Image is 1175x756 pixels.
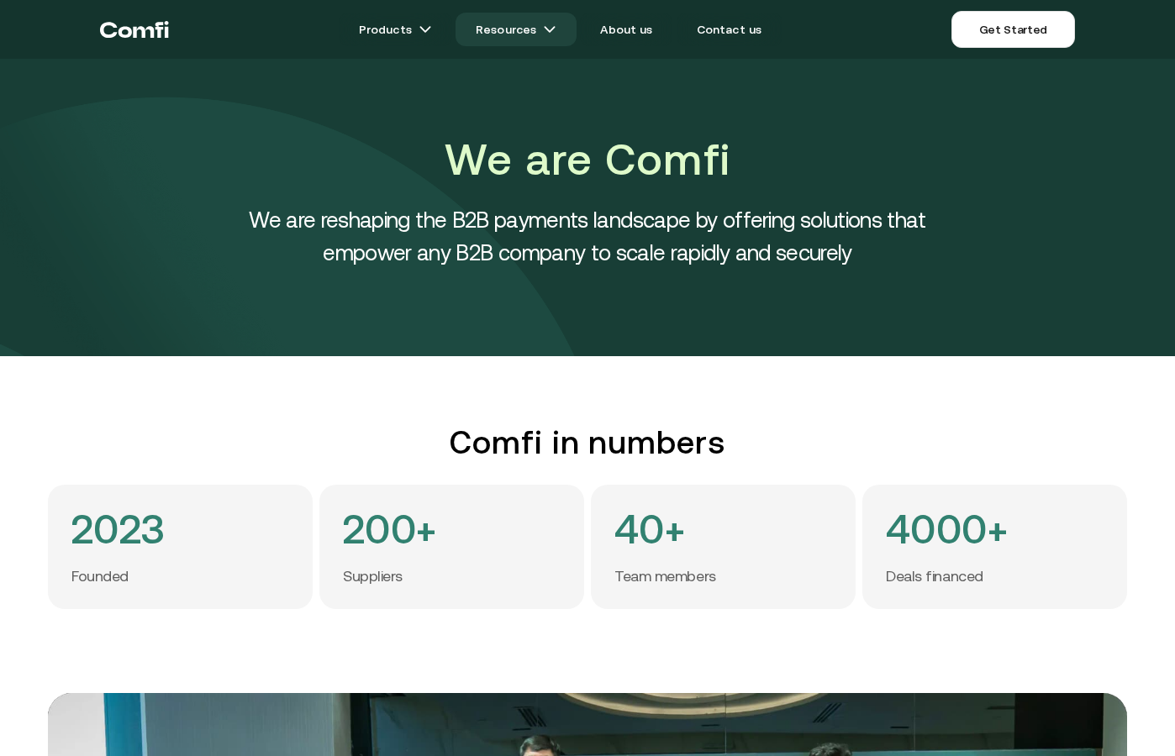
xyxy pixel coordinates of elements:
p: Deals financed [886,567,983,586]
h2: Comfi in numbers [48,423,1127,461]
p: Founded [71,567,129,586]
h1: We are Comfi [209,129,966,190]
h4: We are reshaping the B2B payments landscape by offering solutions that empower any B2B company to... [209,203,966,269]
h4: 200+ [343,508,437,550]
a: Return to the top of the Comfi home page [100,4,169,55]
h4: 4000+ [886,508,1008,550]
p: Team members [614,567,716,586]
img: arrow icons [419,23,432,36]
a: Resourcesarrow icons [456,13,577,46]
a: Productsarrow icons [339,13,452,46]
a: About us [580,13,672,46]
h4: 2023 [71,508,166,550]
h4: 40+ [614,508,685,550]
img: arrow icons [543,23,556,36]
a: Contact us [677,13,782,46]
p: Suppliers [343,567,403,586]
a: Get Started [951,11,1075,48]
